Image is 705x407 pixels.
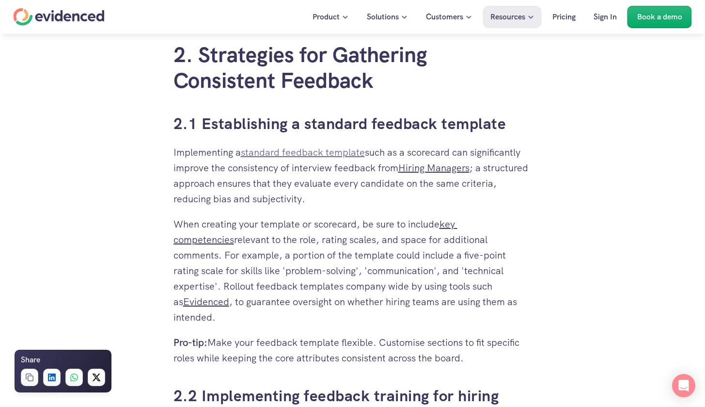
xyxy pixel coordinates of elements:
[490,11,525,23] p: Resources
[552,11,576,23] p: Pricing
[173,218,457,246] a: key competencies
[173,216,532,325] p: When creating your template or scorecard, be sure to include relevant to the role, rating scales,...
[173,114,506,134] a: 2.1 Establishing a standard feedback template
[14,8,105,26] a: Home
[398,162,470,174] a: Hiring Managers
[594,11,617,23] p: Sign In
[426,11,463,23] p: Customers
[183,295,229,308] a: Evidenced
[313,11,340,23] p: Product
[545,6,583,28] a: Pricing
[173,335,532,366] p: Make your feedback template flexible. Customise sections to fit specific roles while keeping the ...
[241,146,365,159] a: standard feedback template
[672,374,695,397] div: Open Intercom Messenger
[367,11,399,23] p: Solutions
[586,6,624,28] a: Sign In
[21,354,40,366] h6: Share
[173,336,207,349] strong: Pro-tip:
[627,6,692,28] a: Book a demo
[173,145,532,207] p: Implementing a such as a scorecard can significantly improve the consistency of interview feedbac...
[637,11,682,23] p: Book a demo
